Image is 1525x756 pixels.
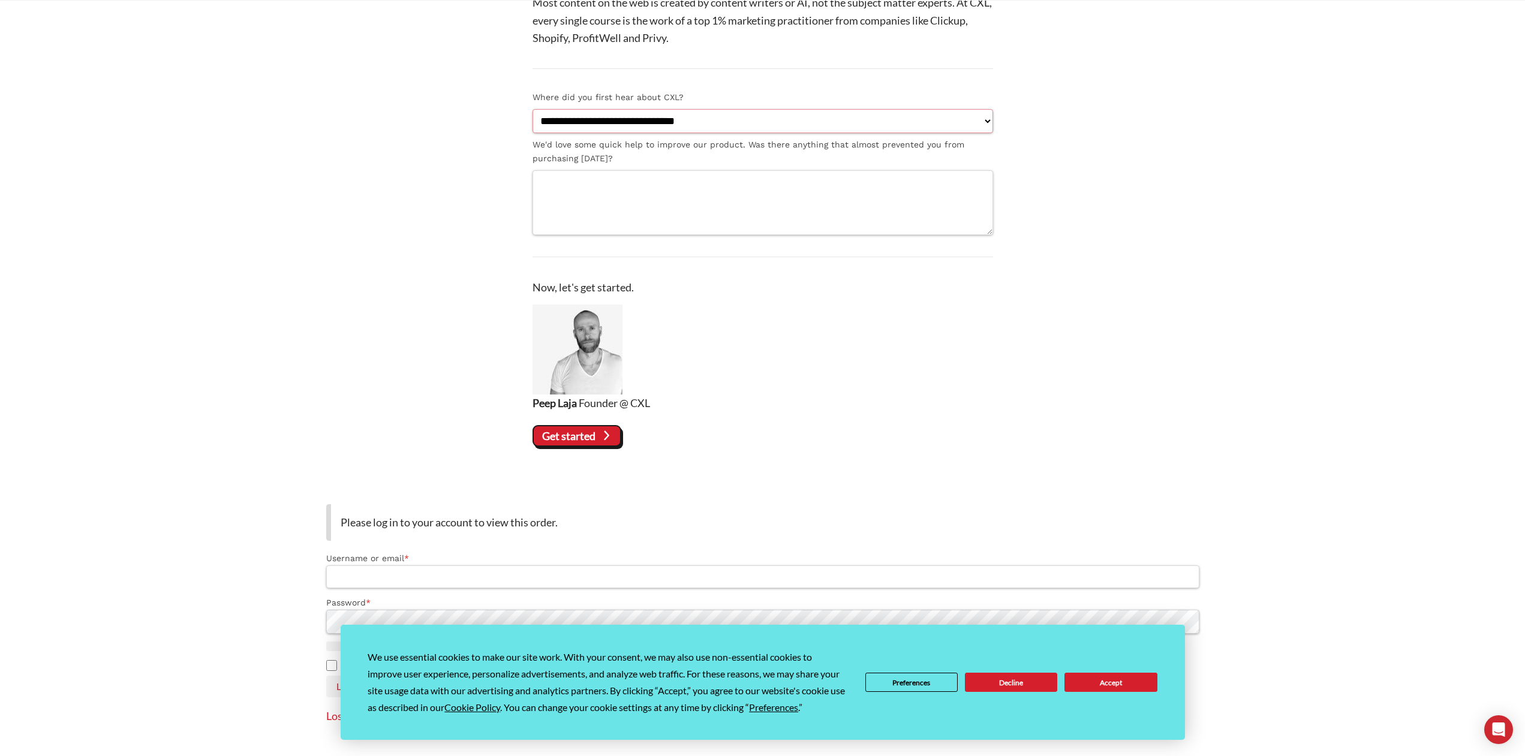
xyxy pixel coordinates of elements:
[579,396,650,409] span: Founder @ CXL
[865,673,958,692] button: Preferences
[1064,673,1157,692] button: Accept
[533,279,993,296] p: Now, let's get started.
[533,138,993,165] label: We'd love some quick help to improve our product. Was there anything that almost prevented you fr...
[533,425,622,447] vaadin-button: Get started
[444,701,500,713] span: Cookie Policy
[326,660,337,671] input: Remember me
[326,596,1199,610] label: Password
[341,625,1185,740] div: Cookie Consent Prompt
[326,504,1199,541] div: Please log in to your account to view this order.
[965,673,1057,692] button: Decline
[749,701,798,713] span: Preferences
[340,661,400,671] span: Remember me
[533,91,993,104] label: Where did you first hear about CXL?
[1484,715,1513,744] div: Open Intercom Messenger
[326,709,422,722] a: Lost your password?
[533,396,577,409] strong: Peep Laja
[326,641,345,651] button: Show password
[368,649,846,716] div: We use essential cookies to make our site work. With your consent, we may also use non-essential ...
[326,552,1199,565] label: Username or email
[326,676,369,697] button: Login
[533,305,622,394] img: Peep Laja, Founder @ CXL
